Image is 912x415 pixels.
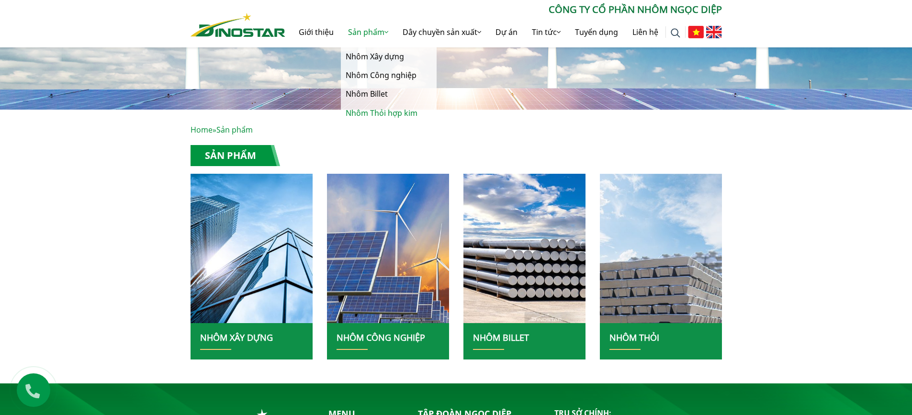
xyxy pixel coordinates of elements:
a: Home [191,124,213,135]
span: » [191,124,253,135]
a: NHÔM BILLET [473,332,529,343]
a: Nhôm thỏi [609,332,659,343]
a: Tuyển dụng [568,17,625,47]
p: CÔNG TY CỔ PHẦN NHÔM NGỌC DIỆP [285,2,722,17]
a: Giới thiệu [292,17,341,47]
a: nhom xay dung [191,174,313,323]
a: Nhôm Công nghiệp [341,66,437,85]
span: Sản phẩm [216,124,253,135]
a: NHÔM CÔNG NGHIỆP [337,332,425,343]
a: Sản phẩm [341,17,395,47]
a: Nhôm Thỏi hợp kim [341,104,437,123]
img: nhom xay dung [599,174,721,323]
a: Liên hệ [625,17,665,47]
h1: Sản phẩm [191,145,280,166]
a: Nhôm Xây dựng [341,47,437,66]
a: Dây chuyền sản xuất [395,17,488,47]
img: Nhôm Dinostar [191,13,285,37]
a: Tin tức [525,17,568,47]
a: Dự án [488,17,525,47]
img: nhom xay dung [327,174,449,323]
img: Tiếng Việt [688,26,704,38]
a: Nhôm Billet [341,85,437,103]
a: Nhôm xây dựng [200,332,273,343]
a: nhom xay dung [463,174,585,323]
img: search [671,28,680,38]
img: nhom xay dung [463,174,585,323]
img: English [706,26,722,38]
img: nhom xay dung [190,174,312,323]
